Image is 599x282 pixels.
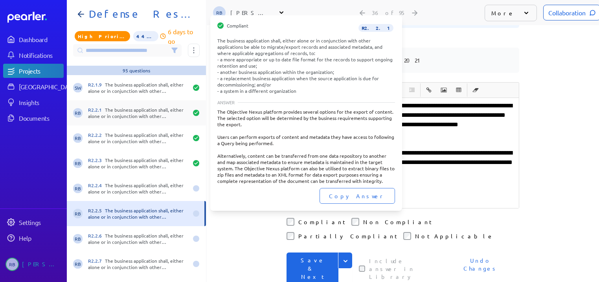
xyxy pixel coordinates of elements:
span: R2.2.4 [88,182,105,188]
p: Information [287,37,519,44]
span: Ryan Baird [73,184,83,193]
a: Help [3,231,64,245]
div: The business application shall, either alone or in conjunction with other applications be able to... [217,37,395,94]
div: The business application shall, either alone or in conjunction with other applications be able to... [88,157,188,170]
span: Steve Whittington [73,83,83,92]
div: Dashboard [19,35,63,43]
p: 6 days to go [168,27,200,46]
div: The business application shall, either alone or in conjunction with other applications ensure tha... [88,132,188,144]
a: Dashboard [3,32,64,46]
a: Settings [3,215,64,229]
span: 44% of Questions Completed [133,31,158,41]
div: Notifications [19,51,63,59]
button: Copy Answer [320,188,395,204]
div: The Objective Nexus platform provides several options for the export of content. The selected opt... [217,109,395,184]
span: R2.2.5 [88,207,105,214]
button: Insert table [452,83,465,97]
div: Projects [19,67,63,75]
a: Insights [3,95,64,109]
span: R2.2.1 [358,24,393,32]
span: Copy Answer [329,192,386,200]
a: Dashboard [7,12,64,23]
input: This checkbox controls whether your answer will be included in the Answer Library for future use [359,265,365,272]
span: R2.2.7 [88,258,105,264]
span: Undo Changes [452,256,510,280]
button: Insert link [422,83,435,97]
span: Clear Formatting [469,83,483,97]
span: Decrease Indent [405,83,419,97]
a: Notifications [3,48,64,62]
span: ANSWER [217,100,235,105]
span: Compliant [227,22,248,32]
a: Projects [3,64,64,78]
span: Insert link [422,83,436,97]
span: Ryan Baird [213,6,226,19]
label: Not Applicable [415,232,494,240]
span: Ryan Baird [73,133,83,143]
span: Ryan Baird [6,258,19,271]
a: Documents [3,111,64,125]
label: Non Compliant [363,218,432,226]
span: Insert Image [437,83,451,97]
span: R2.2.6 [88,232,105,239]
div: Insights [19,98,63,106]
div: The business application shall, either alone or in conjunction with other applications be able to... [88,107,188,119]
div: The business application shall, either alone or in conjunction with other applications, restrict ... [88,81,188,94]
label: Compliant [298,218,345,226]
span: Priority [75,31,130,41]
div: Help [19,234,63,242]
span: Ryan Baird [73,259,83,269]
span: R2.1.9 [88,81,105,88]
div: Settings [19,218,63,226]
button: Expand [338,253,352,268]
div: The business application shall, either alone or in conjunction with other applications be designe... [88,258,188,270]
span: Ryan Baird [73,234,83,243]
span: Insert table [452,83,466,97]
div: The business application shall, either alone or in conjunction with other applications allow reco... [88,207,188,220]
span: R2.2.2 [88,132,105,138]
button: Clear Formatting [469,83,482,97]
div: The business application shall, either alone or in conjunction with other applications be able to... [88,182,188,195]
a: [GEOGRAPHIC_DATA] [3,79,64,94]
div: [PERSON_NAME] [22,258,61,271]
div: 36 of 95 [372,9,406,16]
p: More [491,9,514,17]
button: Insert Image [437,83,450,97]
a: RB[PERSON_NAME] [3,254,64,274]
span: R2.2.3 [88,157,105,163]
label: This checkbox controls whether your answer will be included in the Answer Library for future use [369,257,436,280]
label: Partially Compliant [298,232,397,240]
span: Ryan Baird [73,209,83,218]
div: 95 questions [123,67,150,74]
div: The business application shall, either alone or in conjunction with other applications be able to... [88,232,188,245]
div: Documents [19,114,63,122]
span: R2.2.1 [88,107,105,113]
div: [PERSON_NAME] [230,9,270,17]
h1: Defense Response 202509 [86,8,193,20]
span: Ryan Baird [73,108,83,118]
span: Ryan Baird [73,159,83,168]
div: [GEOGRAPHIC_DATA] [19,83,77,90]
